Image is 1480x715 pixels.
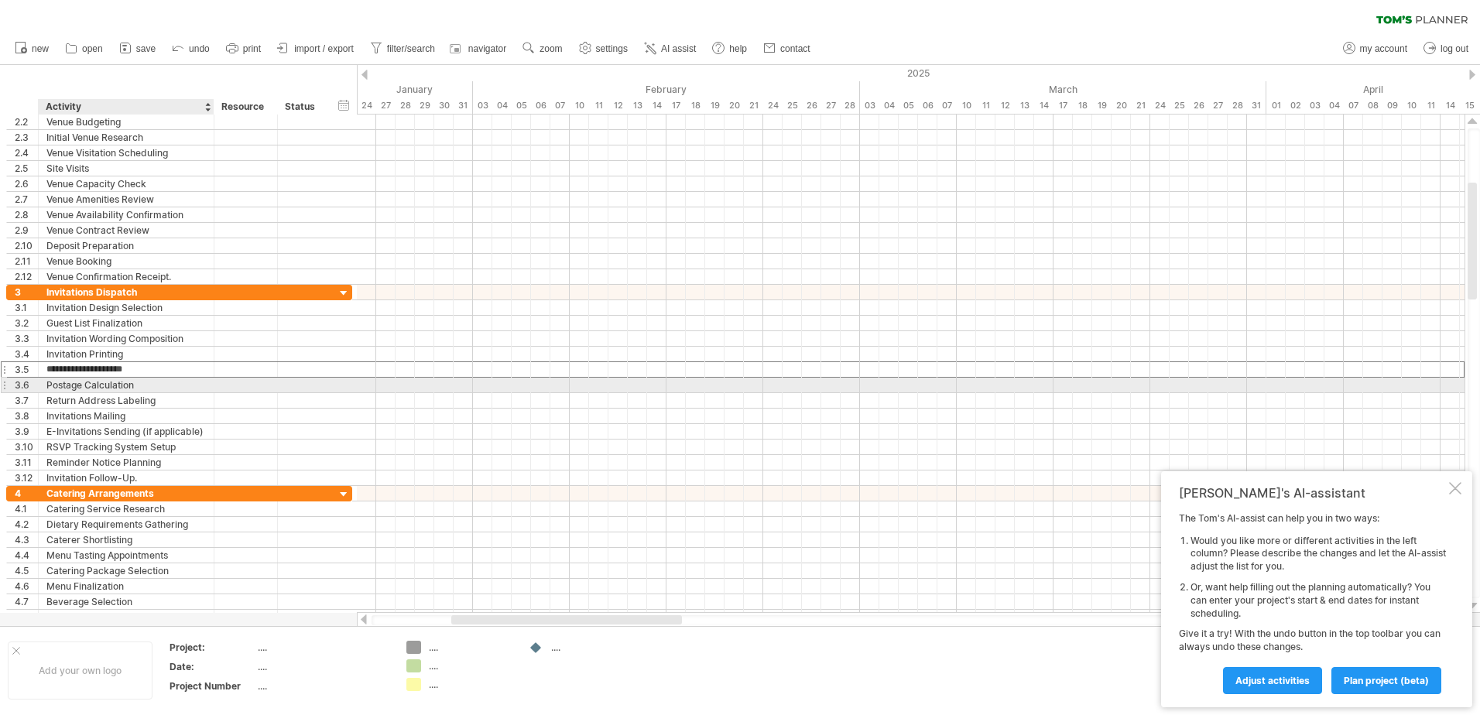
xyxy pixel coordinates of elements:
div: Tuesday, 25 March 2025 [1170,97,1189,114]
div: Friday, 24 January 2025 [357,97,376,114]
a: AI assist [640,39,701,59]
div: Friday, 21 February 2025 [744,97,763,114]
div: Guest List Finalization [46,316,206,330]
div: Catering Service Research [46,501,206,516]
div: 3.4 [15,347,38,361]
div: .... [429,641,513,654]
div: .... [258,660,388,673]
div: 4.3 [15,532,38,547]
span: zoom [540,43,562,54]
a: undo [168,39,214,59]
div: Venue Capacity Check [46,176,206,191]
div: Monday, 24 March 2025 [1150,97,1170,114]
div: Project: [170,641,255,654]
div: 2.4 [15,145,38,160]
div: Tuesday, 4 February 2025 [492,97,512,114]
div: 4.6 [15,579,38,594]
div: Menu Tasting Appointments [46,548,206,563]
div: 2.11 [15,254,38,269]
span: contact [780,43,810,54]
div: Caterer Shortlisting [46,532,206,547]
span: log out [1441,43,1468,54]
span: AI assist [661,43,696,54]
div: Invitations Mailing [46,409,206,423]
div: Tuesday, 28 January 2025 [396,97,415,114]
div: Return Address Labeling [46,393,206,408]
div: Activity [46,99,205,115]
div: Catering Package Selection [46,563,206,578]
div: Thursday, 20 March 2025 [1112,97,1131,114]
a: filter/search [366,39,440,59]
div: Thursday, 20 February 2025 [725,97,744,114]
div: Postage Calculation [46,378,206,392]
span: my account [1360,43,1407,54]
div: Initial Venue Research [46,130,206,145]
div: Monday, 17 February 2025 [666,97,686,114]
div: Friday, 28 February 2025 [841,97,860,114]
div: Invitation Design Selection [46,300,206,315]
div: Project Number [170,679,255,693]
span: new [32,43,49,54]
div: Venue Budgeting [46,115,206,129]
a: contact [759,39,815,59]
div: Friday, 14 February 2025 [647,97,666,114]
div: 2.5 [15,161,38,176]
div: March 2025 [860,81,1266,97]
div: Friday, 7 March 2025 [937,97,957,114]
div: Monday, 10 March 2025 [957,97,976,114]
div: Monday, 17 March 2025 [1053,97,1073,114]
div: Thursday, 30 January 2025 [434,97,454,114]
div: 3.12 [15,470,38,485]
div: Monday, 31 March 2025 [1247,97,1266,114]
span: import / export [294,43,354,54]
div: 2.6 [15,176,38,191]
div: Tuesday, 15 April 2025 [1460,97,1479,114]
a: help [708,39,752,59]
a: log out [1420,39,1473,59]
div: Wednesday, 12 March 2025 [995,97,1015,114]
div: Dietary Requirements Gathering [46,517,206,532]
div: Wednesday, 5 February 2025 [512,97,531,114]
div: Site Visits [46,161,206,176]
div: Wednesday, 29 January 2025 [415,97,434,114]
a: new [11,39,53,59]
div: 3.2 [15,316,38,330]
div: 4.4 [15,548,38,563]
div: Reminder Notice Planning [46,455,206,470]
div: 2.8 [15,207,38,222]
div: 3.1 [15,300,38,315]
div: Friday, 7 February 2025 [550,97,570,114]
div: Tuesday, 18 March 2025 [1073,97,1092,114]
div: Wednesday, 19 February 2025 [705,97,725,114]
div: Deposit Preparation [46,238,206,253]
div: Thursday, 3 April 2025 [1305,97,1324,114]
a: Adjust activities [1223,667,1322,694]
div: E-Invitations Sending (if applicable) [46,424,206,439]
div: Venue Confirmation Receipt. [46,269,206,284]
a: my account [1339,39,1412,59]
div: Catering Arrangements [46,486,206,501]
div: 2.3 [15,130,38,145]
a: zoom [519,39,567,59]
div: February 2025 [473,81,860,97]
div: Thursday, 27 March 2025 [1208,97,1228,114]
div: Wednesday, 26 March 2025 [1189,97,1208,114]
div: 4.7 [15,594,38,609]
div: Thursday, 13 February 2025 [628,97,647,114]
span: help [729,43,747,54]
div: The Tom's AI-assist can help you in two ways: Give it a try! With the undo button in the top tool... [1179,512,1446,693]
div: Friday, 14 March 2025 [1034,97,1053,114]
div: [PERSON_NAME]'s AI-assistant [1179,485,1446,501]
li: Or, want help filling out the planning automatically? You can enter your project's start & end da... [1191,581,1446,620]
a: plan project (beta) [1331,667,1441,694]
span: navigator [468,43,506,54]
div: Thursday, 6 March 2025 [918,97,937,114]
div: 2.2 [15,115,38,129]
div: Monday, 3 March 2025 [860,97,879,114]
a: open [61,39,108,59]
div: .... [258,679,388,693]
div: Beverage Selection [46,594,206,609]
div: 4.5 [15,563,38,578]
span: print [243,43,261,54]
div: Tuesday, 11 March 2025 [976,97,995,114]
